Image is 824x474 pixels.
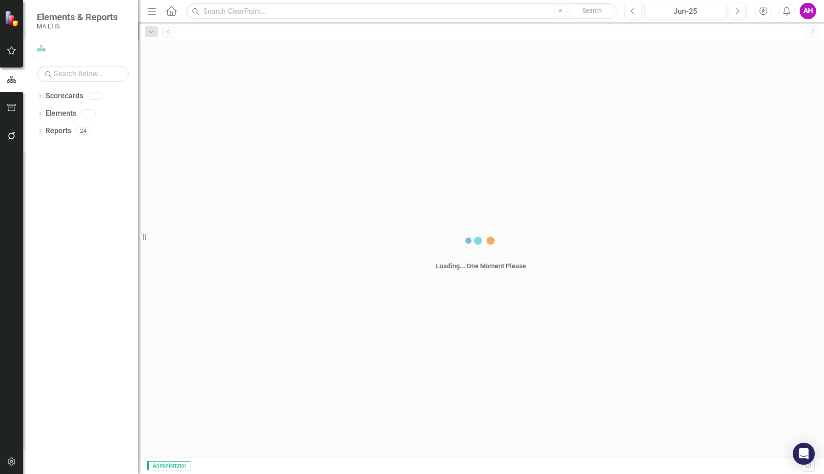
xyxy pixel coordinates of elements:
button: AH [800,3,816,19]
span: Administrator [147,461,190,470]
div: Jun-25 [647,6,723,17]
div: Loading... One Moment Please [436,261,526,271]
span: Search [582,7,602,14]
button: Search [569,5,615,17]
input: Search ClearPoint... [186,3,618,19]
input: Search Below... [37,66,129,82]
a: Elements [46,108,76,119]
span: Elements & Reports [37,11,118,23]
div: Open Intercom Messenger [793,443,815,465]
div: 24 [76,127,91,135]
a: Reports [46,126,71,136]
a: Scorecards [46,91,83,102]
button: Jun-25 [644,3,727,19]
img: ClearPoint Strategy [5,11,21,27]
small: MA EHS [37,23,118,30]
